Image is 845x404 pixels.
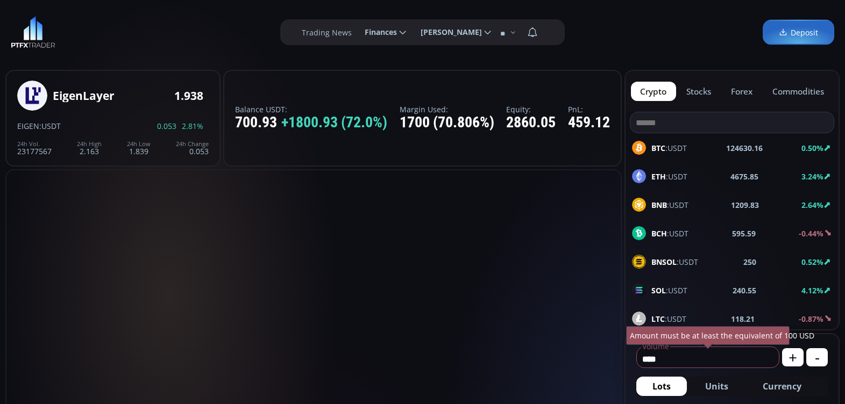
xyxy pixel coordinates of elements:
[506,105,556,113] label: Equity:
[732,228,756,239] b: 595.59
[652,380,671,393] span: Lots
[17,121,39,131] span: EIGEN
[799,314,823,324] b: -0.87%
[651,285,666,295] b: SOL
[689,377,744,396] button: Units
[53,90,115,102] div: EigenLayer
[806,348,828,366] button: -
[779,27,818,38] span: Deposit
[651,171,666,182] b: ETH
[677,82,721,101] button: stocks
[568,105,610,113] label: PnL:
[400,105,494,113] label: Margin Used:
[281,114,387,131] span: +1800.93 (72.0%)
[17,141,52,147] div: 24h Vol.
[722,82,762,101] button: forex
[801,257,823,267] b: 0.52%
[127,141,151,155] div: 1.839
[11,16,55,48] img: LOGO
[726,142,763,154] b: 124630.16
[39,121,61,131] span: :USDT
[651,171,687,182] span: :USDT
[651,228,667,239] b: BCH
[77,141,102,147] div: 24h High
[413,21,482,43] span: [PERSON_NAME]
[651,200,667,210] b: BNB
[157,122,176,130] span: 0.053
[763,20,834,45] a: Deposit
[636,377,687,396] button: Lots
[763,380,801,393] span: Currency
[651,256,698,268] span: :USDT
[400,114,494,131] div: 1700 (70.806%)
[801,171,823,182] b: 3.24%
[799,228,823,239] b: -0.44%
[801,143,823,153] b: 0.50%
[651,143,665,153] b: BTC
[17,141,52,155] div: 23177567
[651,313,686,324] span: :USDT
[705,380,728,393] span: Units
[651,257,677,267] b: BNSOL
[568,114,610,131] div: 459.12
[631,82,676,101] button: crypto
[77,141,102,155] div: 2.163
[357,21,397,43] span: Finances
[743,256,756,268] b: 250
[651,314,665,324] b: LTC
[763,82,833,101] button: commodities
[651,228,688,239] span: :USDT
[235,105,387,113] label: Balance USDT:
[174,90,203,102] div: 1.938
[651,285,687,296] span: :USDT
[801,285,823,295] b: 4.12%
[730,171,758,182] b: 4675.85
[731,313,755,324] b: 118.21
[182,122,203,130] span: 2.81%
[302,27,352,38] label: Trading News
[801,200,823,210] b: 2.64%
[626,326,790,345] div: Amount must be at least the equivalent of 100 USD
[733,285,756,296] b: 240.55
[506,114,556,131] div: 2860.05
[747,377,818,396] button: Currency
[176,141,209,155] div: 0.053
[176,141,209,147] div: 24h Change
[651,142,687,154] span: :USDT
[782,348,804,366] button: +
[731,199,759,211] b: 1209.83
[651,199,688,211] span: :USDT
[127,141,151,147] div: 24h Low
[235,114,387,131] div: 700.93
